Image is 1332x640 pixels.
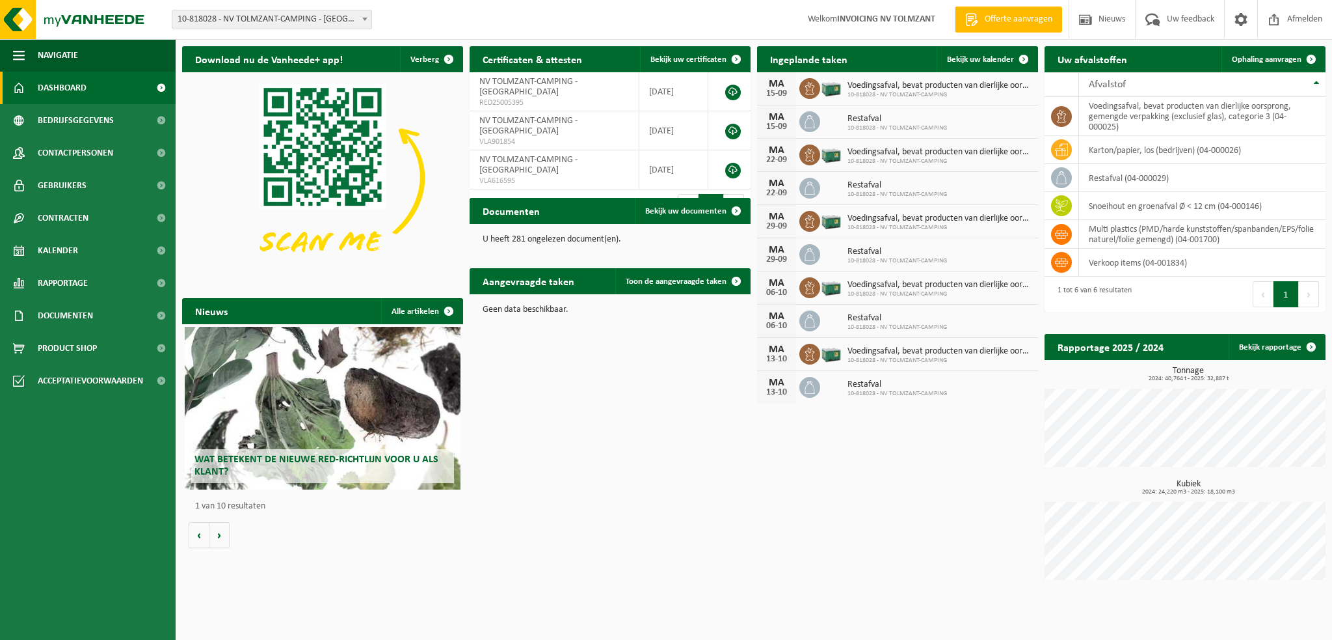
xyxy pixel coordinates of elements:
td: [DATE] [639,150,708,189]
p: Geen data beschikbaar. [483,305,738,314]
span: Ophaling aanvragen [1232,55,1301,64]
img: PB-LB-0680-HPE-GN-01 [820,209,842,231]
div: MA [764,212,790,222]
span: Contracten [38,202,88,234]
span: 10-818028 - NV TOLMZANT-CAMPING [847,124,947,132]
span: Bedrijfsgegevens [38,104,114,137]
span: Bekijk uw documenten [645,207,726,216]
span: 10-818028 - NV TOLMZANT-CAMPING [847,324,947,331]
button: Next [1299,281,1319,307]
span: Bekijk uw kalender [947,55,1014,64]
span: 10-818028 - NV TOLMZANT-CAMPING [847,224,1032,232]
span: Offerte aanvragen [981,13,1056,26]
div: MA [764,178,790,189]
div: 22-09 [764,156,790,165]
span: 2024: 40,764 t - 2025: 32,887 t [1051,376,1325,382]
div: 13-10 [764,388,790,397]
div: MA [764,344,790,355]
a: Bekijk uw kalender [937,46,1037,72]
a: Wat betekent de nieuwe RED-richtlijn voor u als klant? [185,327,460,490]
h2: Ingeplande taken [757,46,860,72]
span: 10-818028 - NV TOLMZANT-CAMPING [847,357,1032,365]
span: 10-818028 - NV TOLMZANT-CAMPING [847,91,1032,99]
h2: Nieuws [182,298,241,324]
h3: Kubiek [1051,480,1325,495]
button: Volgende [209,522,230,548]
span: Voedingsafval, bevat producten van dierlijke oorsprong, gemengde verpakking (exc... [847,214,1032,224]
span: Product Shop [38,332,97,365]
div: 06-10 [764,322,790,331]
span: Afvalstof [1089,79,1126,90]
span: Restafval [847,180,947,191]
span: RED25005395 [479,98,629,108]
img: Download de VHEPlus App [182,72,463,283]
span: Voedingsafval, bevat producten van dierlijke oorsprong, gemengde verpakking (exc... [847,147,1032,158]
img: PB-LB-0680-HPE-GN-01 [820,275,842,298]
div: MA [764,378,790,388]
a: Offerte aanvragen [955,7,1062,33]
button: Verberg [400,46,462,72]
a: Alle artikelen [381,298,462,324]
div: MA [764,145,790,156]
button: Vorige [189,522,209,548]
span: Dashboard [38,72,87,104]
div: 13-10 [764,355,790,364]
h2: Aangevraagde taken [470,268,587,294]
td: verkoop items (04-001834) [1079,249,1325,277]
td: restafval (04-000029) [1079,164,1325,192]
div: MA [764,79,790,89]
h2: Rapportage 2025 / 2024 [1045,334,1177,359]
span: Restafval [847,380,947,390]
img: PB-LB-0680-HPE-GN-01 [820,342,842,364]
span: Wat betekent de nieuwe RED-richtlijn voor u als klant? [194,454,438,477]
a: Ophaling aanvragen [1221,46,1324,72]
span: Restafval [847,247,947,257]
span: Contactpersonen [38,137,113,169]
span: Voedingsafval, bevat producten van dierlijke oorsprong, gemengde verpakking (exc... [847,81,1032,91]
div: 1 tot 6 van 6 resultaten [1051,280,1132,309]
div: MA [764,311,790,322]
a: Bekijk rapportage [1229,334,1324,360]
a: Toon de aangevraagde taken [615,268,749,294]
span: Navigatie [38,39,78,72]
span: Voedingsafval, bevat producten van dierlijke oorsprong, gemengde verpakking (exc... [847,280,1032,290]
span: Gebruikers [38,169,87,202]
h2: Certificaten & attesten [470,46,595,72]
h2: Download nu de Vanheede+ app! [182,46,356,72]
span: 10-818028 - NV TOLMZANT-CAMPING [847,158,1032,165]
span: Toon de aangevraagde taken [626,277,726,286]
p: 1 van 10 resultaten [195,502,457,511]
span: Documenten [38,299,93,332]
td: karton/papier, los (bedrijven) (04-000026) [1079,136,1325,164]
span: NV TOLMZANT-CAMPING - [GEOGRAPHIC_DATA] [479,116,578,136]
div: 15-09 [764,89,790,98]
span: Voedingsafval, bevat producten van dierlijke oorsprong, gemengde verpakking (exc... [847,346,1032,357]
span: 2024: 24,220 m3 - 2025: 18,100 m3 [1051,489,1325,495]
p: U heeft 281 ongelezen document(en). [483,235,738,244]
span: 10-818028 - NV TOLMZANT-CAMPING [847,390,947,398]
td: snoeihout en groenafval Ø < 12 cm (04-000146) [1079,192,1325,220]
span: NV TOLMZANT-CAMPING - [GEOGRAPHIC_DATA] [479,77,578,97]
td: multi plastics (PMD/harde kunststoffen/spanbanden/EPS/folie naturel/folie gemengd) (04-001700) [1079,220,1325,249]
div: 15-09 [764,122,790,132]
span: 10-818028 - NV TOLMZANT-CAMPING [847,257,947,265]
span: 10-818028 - NV TOLMZANT-CAMPING [847,290,1032,298]
h2: Uw afvalstoffen [1045,46,1140,72]
td: [DATE] [639,72,708,111]
span: Restafval [847,313,947,324]
span: Bekijk uw certificaten [650,55,726,64]
img: PB-LB-0680-HPE-GN-01 [820,143,842,165]
td: [DATE] [639,111,708,150]
span: VLA616595 [479,176,629,186]
div: MA [764,245,790,255]
button: 1 [1273,281,1299,307]
span: 10-818028 - NV TOLMZANT-CAMPING - DE HAAN [172,10,372,29]
div: MA [764,112,790,122]
td: voedingsafval, bevat producten van dierlijke oorsprong, gemengde verpakking (exclusief glas), cat... [1079,97,1325,136]
div: 06-10 [764,288,790,298]
button: Previous [1253,281,1273,307]
div: 29-09 [764,255,790,264]
span: 10-818028 - NV TOLMZANT-CAMPING [847,191,947,199]
a: Bekijk uw certificaten [640,46,749,72]
span: 10-818028 - NV TOLMZANT-CAMPING - DE HAAN [172,10,371,29]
